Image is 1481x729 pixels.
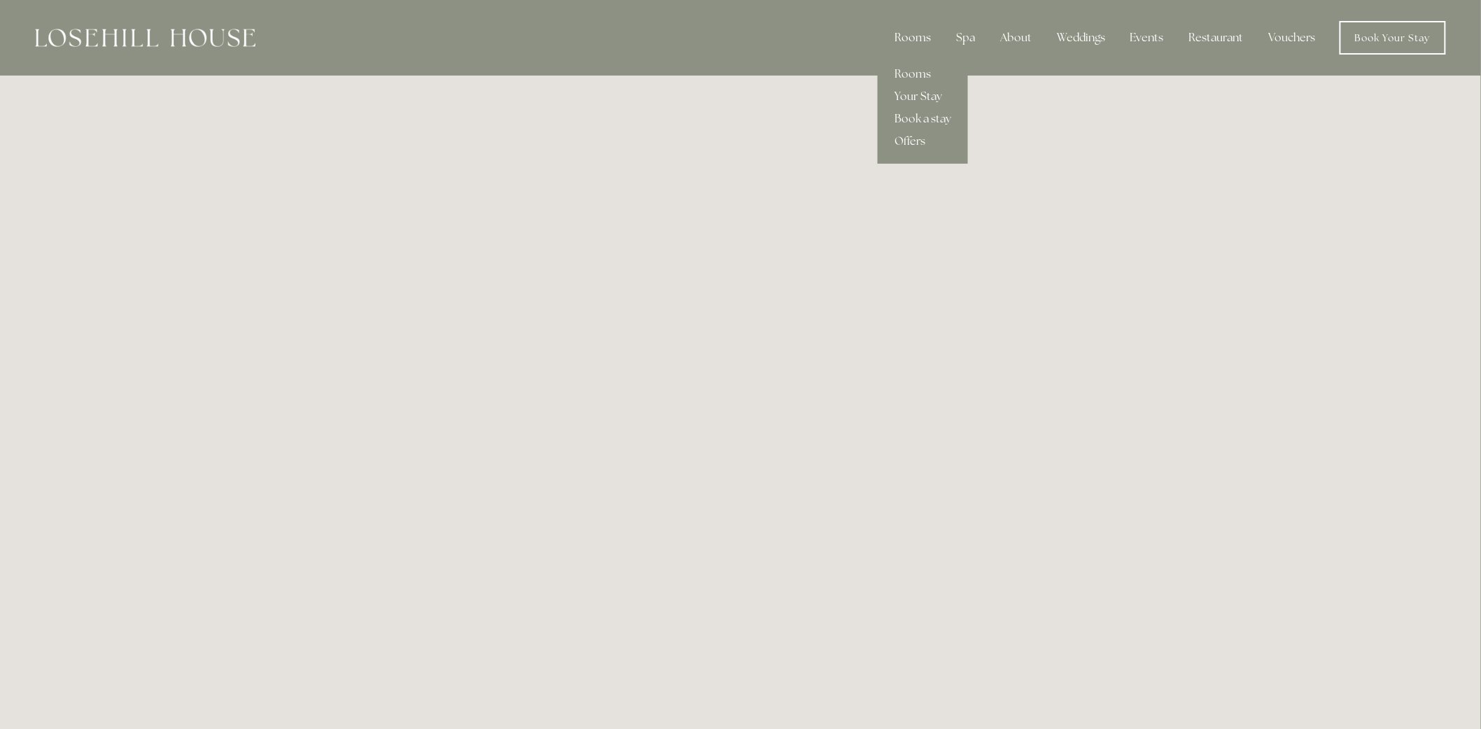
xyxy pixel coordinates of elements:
[989,24,1043,52] div: About
[1340,21,1446,55] a: Book Your Stay
[1178,24,1255,52] div: Restaurant
[1119,24,1175,52] div: Events
[1046,24,1116,52] div: Weddings
[878,63,968,85] a: Rooms
[945,24,986,52] div: Spa
[35,29,255,47] img: Losehill House
[1258,24,1327,52] a: Vouchers
[883,24,942,52] div: Rooms
[878,85,968,108] a: Your Stay
[878,108,968,130] a: Book a stay
[878,130,968,153] a: Offers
